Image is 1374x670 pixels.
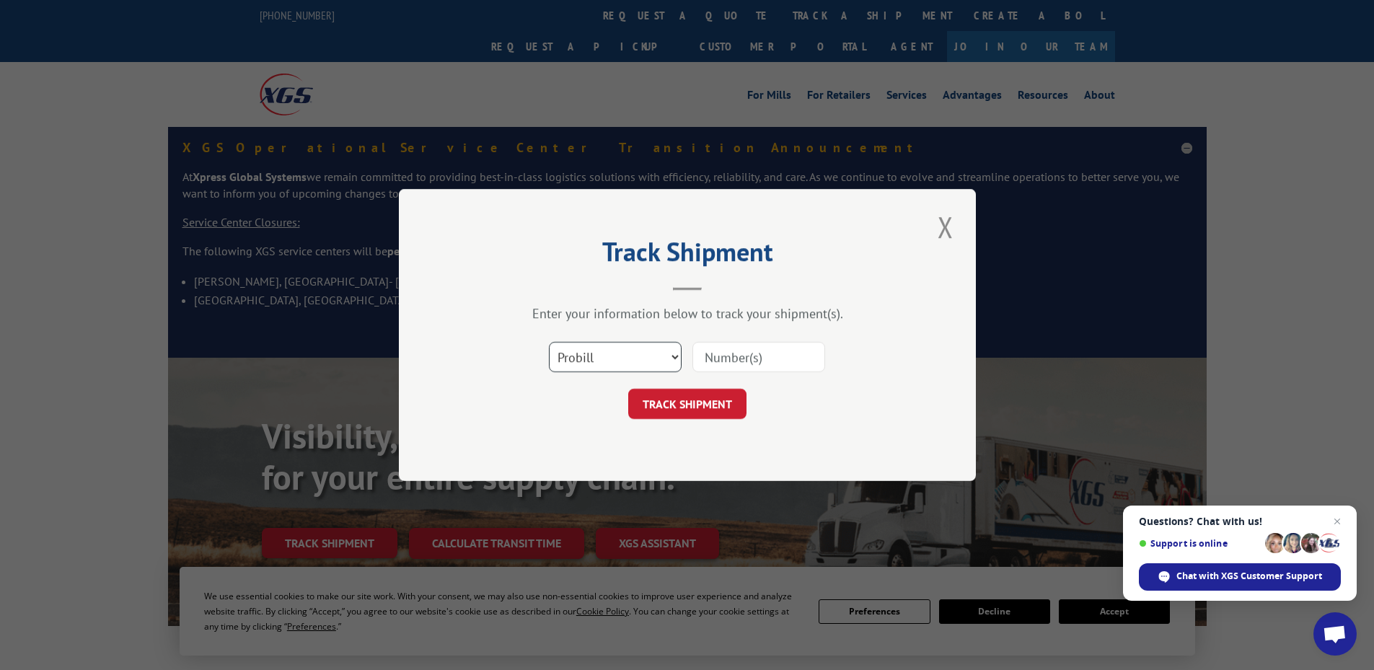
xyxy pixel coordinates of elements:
[1313,612,1357,656] a: Open chat
[628,389,747,419] button: TRACK SHIPMENT
[933,207,958,247] button: Close modal
[1139,538,1260,549] span: Support is online
[692,342,825,372] input: Number(s)
[1139,563,1341,591] span: Chat with XGS Customer Support
[1139,516,1341,527] span: Questions? Chat with us!
[1176,570,1322,583] span: Chat with XGS Customer Support
[471,242,904,269] h2: Track Shipment
[471,305,904,322] div: Enter your information below to track your shipment(s).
